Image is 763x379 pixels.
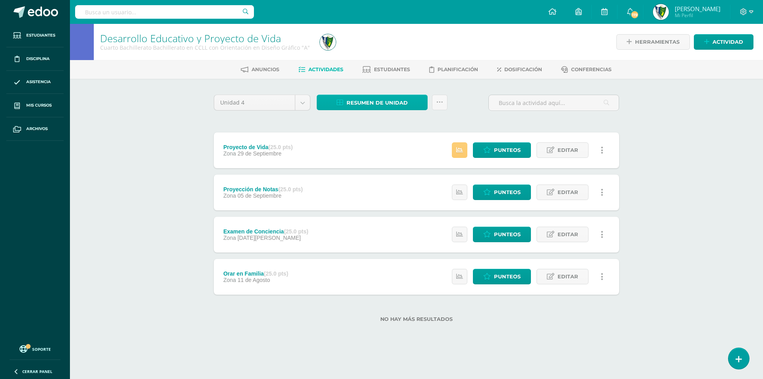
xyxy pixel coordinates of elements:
span: Actividades [308,66,343,72]
a: Punteos [473,185,531,200]
a: Asistencia [6,71,64,94]
span: Disciplina [26,56,50,62]
span: Editar [558,185,578,200]
span: Asistencia [26,79,51,85]
span: 119 [630,10,639,19]
span: Anuncios [252,66,279,72]
a: Punteos [473,227,531,242]
div: Orar en Familia [223,270,288,277]
span: Estudiantes [26,32,55,39]
label: No hay más resultados [214,316,619,322]
span: [PERSON_NAME] [675,5,720,13]
div: Proyecto de Vida [223,144,293,150]
h1: Desarrollo Educativo y Proyecto de Vida [100,33,310,44]
strong: (25.0 pts) [264,270,288,277]
strong: (25.0 pts) [284,228,308,235]
div: Proyección de Notas [223,186,303,192]
span: Punteos [494,227,521,242]
a: Conferencias [561,63,612,76]
span: 29 de Septiembre [238,150,282,157]
img: 262c3287f9041c35719d0d22cbdd3da2.png [653,4,669,20]
strong: (25.0 pts) [278,186,302,192]
span: Estudiantes [374,66,410,72]
a: Estudiantes [6,24,64,47]
a: Dosificación [497,63,542,76]
span: Zona [223,235,236,241]
span: Planificación [438,66,478,72]
a: Punteos [473,269,531,284]
span: 11 de Agosto [238,277,270,283]
span: Punteos [494,143,521,157]
input: Busca la actividad aquí... [489,95,619,111]
a: Unidad 4 [214,95,310,110]
a: Actividades [298,63,343,76]
a: Archivos [6,117,64,141]
span: Resumen de unidad [347,95,408,110]
input: Busca un usuario... [75,5,254,19]
a: Desarrollo Educativo y Proyecto de Vida [100,31,281,45]
span: [DATE][PERSON_NAME] [238,235,301,241]
span: Mi Perfil [675,12,720,19]
div: Examen de Conciencia [223,228,308,235]
span: Archivos [26,126,48,132]
span: Dosificación [504,66,542,72]
span: Mis cursos [26,102,52,109]
span: Editar [558,269,578,284]
a: Soporte [10,343,60,354]
strong: (25.0 pts) [268,144,292,150]
span: Editar [558,143,578,157]
span: Editar [558,227,578,242]
span: Punteos [494,269,521,284]
span: Unidad 4 [220,95,289,110]
a: Estudiantes [362,63,410,76]
a: Punteos [473,142,531,158]
div: Cuarto Bachillerato Bachillerato en CCLL con Orientación en Diseño Gráfico 'A' [100,44,310,51]
a: Actividad [694,34,753,50]
span: Punteos [494,185,521,200]
a: Herramientas [616,34,690,50]
span: Conferencias [571,66,612,72]
img: 262c3287f9041c35719d0d22cbdd3da2.png [320,34,336,50]
span: Zona [223,150,236,157]
span: Zona [223,277,236,283]
span: 05 de Septiembre [238,192,282,199]
span: Soporte [32,346,51,352]
a: Anuncios [241,63,279,76]
span: Cerrar panel [22,369,52,374]
span: Zona [223,192,236,199]
a: Disciplina [6,47,64,71]
span: Herramientas [635,35,680,49]
a: Planificación [429,63,478,76]
a: Mis cursos [6,94,64,117]
a: Resumen de unidad [317,95,428,110]
span: Actividad [713,35,743,49]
